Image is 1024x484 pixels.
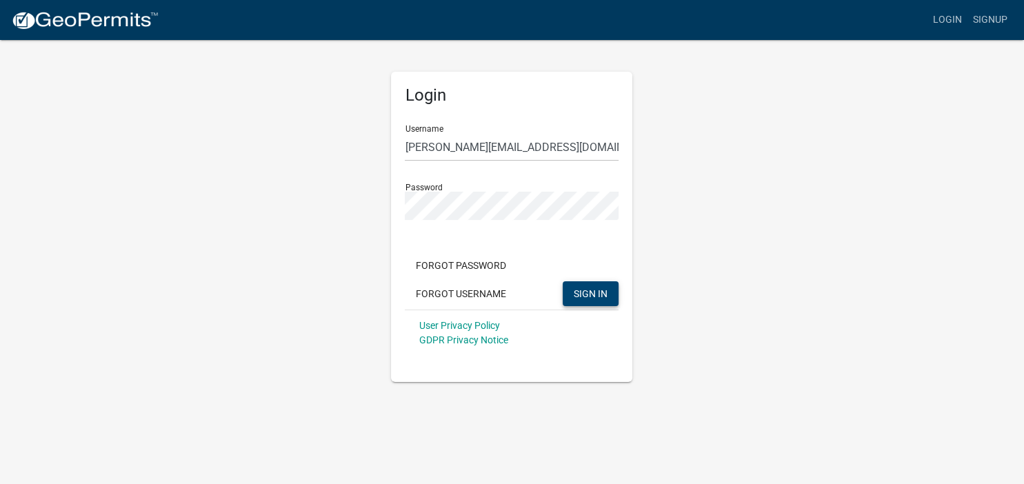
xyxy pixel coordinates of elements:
a: Login [927,7,967,33]
a: User Privacy Policy [419,320,499,331]
button: SIGN IN [563,281,619,306]
button: Forgot Password [405,253,517,278]
button: Forgot Username [405,281,517,306]
a: Signup [967,7,1013,33]
h5: Login [405,85,619,105]
span: SIGN IN [574,288,608,299]
a: GDPR Privacy Notice [419,334,508,345]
